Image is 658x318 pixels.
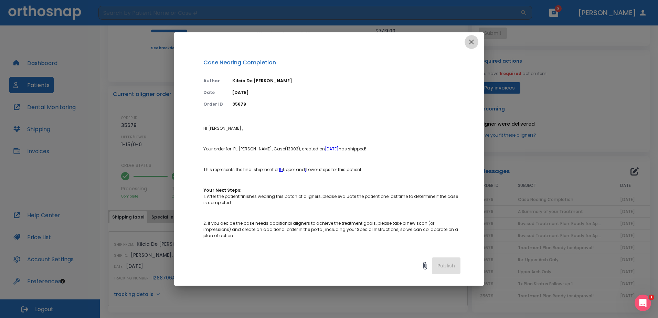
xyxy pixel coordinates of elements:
p: Kilcia De [PERSON_NAME] [232,78,460,84]
p: 1. After the patient finishes wearing this batch of aligners, please evaluate the patient one las... [203,187,460,206]
a: 15 [279,167,283,172]
p: Date [203,89,224,96]
p: Order ID [203,101,224,107]
span: 1 [649,295,654,300]
p: Hi [PERSON_NAME] , [203,125,460,131]
p: 35679 [232,101,460,107]
p: This represents the final shipment of Upper and Lower steps for this patient. [203,167,460,173]
p: Case Nearing Completion [203,59,460,67]
a: 1 [305,167,306,172]
strong: Your Next Steps: [203,187,242,193]
p: Your order for Pt. [PERSON_NAME], Case(13903), created on has shipped! [203,146,460,152]
p: [DATE] [232,89,460,96]
p: Author [203,78,224,84]
p: 2. If you decide the case needs additional aligners to achieve the treatment goals, please take a... [203,220,460,239]
iframe: Intercom live chat [635,295,651,311]
a: [DATE] [325,146,339,152]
